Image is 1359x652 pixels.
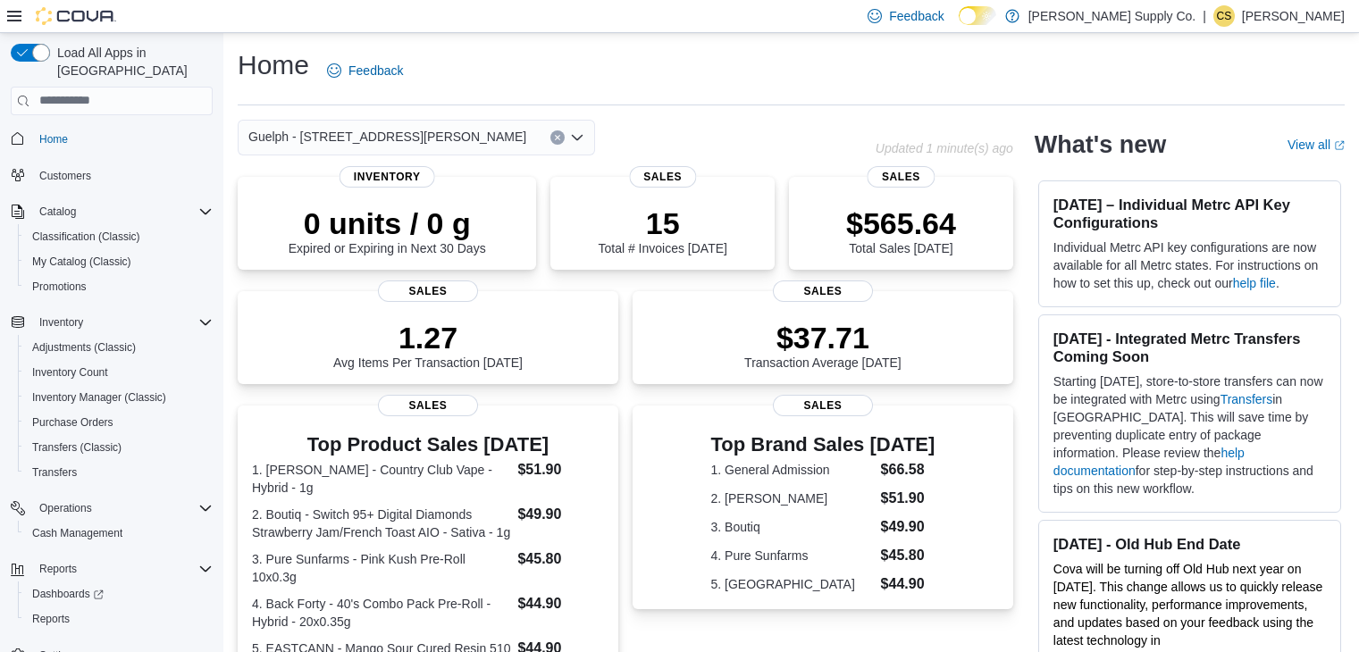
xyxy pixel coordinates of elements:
a: Inventory Count [25,362,115,383]
span: Sales [773,395,873,416]
span: Transfers [32,465,77,480]
span: Dashboards [32,587,104,601]
button: Home [4,126,220,152]
button: Adjustments (Classic) [18,335,220,360]
span: Dashboards [25,583,213,605]
a: Inventory Manager (Classic) [25,387,173,408]
span: Reports [32,558,213,580]
dd: $51.90 [881,488,935,509]
span: Guelph - [STREET_ADDRESS][PERSON_NAME] [248,126,526,147]
span: CS [1217,5,1232,27]
span: My Catalog (Classic) [25,251,213,272]
span: Sales [629,166,696,188]
span: Customers [39,169,91,183]
span: Load All Apps in [GEOGRAPHIC_DATA] [50,44,213,79]
svg: External link [1334,140,1345,151]
span: Promotions [32,280,87,294]
a: Transfers (Classic) [25,437,129,458]
h3: [DATE] - Old Hub End Date [1053,535,1326,553]
span: Home [32,128,213,150]
span: Classification (Classic) [25,226,213,247]
a: help documentation [1053,446,1245,478]
span: Sales [378,395,478,416]
dd: $45.80 [517,548,603,570]
div: Expired or Expiring in Next 30 Days [289,205,486,255]
button: Inventory Manager (Classic) [18,385,220,410]
a: Adjustments (Classic) [25,337,143,358]
img: Cova [36,7,116,25]
a: Classification (Classic) [25,226,147,247]
p: 15 [598,205,726,241]
span: Purchase Orders [25,412,213,433]
p: Starting [DATE], store-to-store transfers can now be integrated with Metrc using in [GEOGRAPHIC_D... [1053,372,1326,497]
span: Inventory Manager (Classic) [25,387,213,408]
p: Individual Metrc API key configurations are now available for all Metrc states. For instructions ... [1053,238,1326,292]
a: My Catalog (Classic) [25,251,138,272]
button: Operations [4,496,220,521]
dt: 2. [PERSON_NAME] [711,489,874,507]
span: Sales [868,166,935,188]
a: Home [32,129,75,150]
h2: What's new [1035,130,1166,159]
span: Reports [32,612,70,626]
p: 0 units / 0 g [289,205,486,241]
dt: 1. [PERSON_NAME] - Country Club Vape - Hybrid - 1g [252,461,510,497]
button: Catalog [32,201,83,222]
span: Sales [378,280,478,302]
dd: $51.90 [517,459,603,481]
button: Transfers (Classic) [18,435,220,460]
div: Transaction Average [DATE] [744,320,902,370]
a: Dashboards [25,583,111,605]
span: Transfers (Classic) [32,440,122,455]
p: Updated 1 minute(s) ago [876,141,1013,155]
span: Adjustments (Classic) [25,337,213,358]
button: Operations [32,497,99,519]
span: Inventory Count [32,365,108,380]
a: Cash Management [25,522,130,544]
span: Inventory Manager (Classic) [32,390,166,405]
dd: $44.90 [517,593,603,614]
button: My Catalog (Classic) [18,249,220,274]
button: Reports [32,558,84,580]
button: Cash Management [18,521,220,546]
dt: 3. Pure Sunfarms - Pink Kush Pre-Roll 10x0.3g [252,550,510,586]
span: Feedback [889,7,944,25]
span: Classification (Classic) [32,230,140,244]
button: Reports [18,606,220,631]
div: Charisma Santos [1213,5,1235,27]
span: Reports [39,562,77,576]
span: Catalog [39,205,76,219]
span: My Catalog (Classic) [32,255,131,269]
h1: Home [238,47,309,83]
span: Inventory [340,166,435,188]
p: 1.27 [333,320,523,355]
button: Inventory [4,310,220,335]
button: Transfers [18,460,220,485]
a: Purchase Orders [25,412,121,433]
a: help file [1233,276,1276,290]
a: Promotions [25,276,94,297]
span: Operations [32,497,213,519]
span: Reports [25,608,213,630]
span: Inventory Count [25,362,213,383]
div: Total Sales [DATE] [846,205,956,255]
a: Transfers [25,462,84,483]
span: Purchase Orders [32,415,113,430]
dd: $49.90 [517,504,603,525]
p: [PERSON_NAME] [1242,5,1345,27]
button: Purchase Orders [18,410,220,435]
dt: 3. Boutiq [711,518,874,536]
span: Cash Management [32,526,122,540]
h3: Top Product Sales [DATE] [252,434,604,456]
span: Transfers [25,462,213,483]
dt: 5. [GEOGRAPHIC_DATA] [711,575,874,593]
button: Classification (Classic) [18,224,220,249]
h3: Top Brand Sales [DATE] [711,434,935,456]
button: Clear input [550,130,565,145]
p: [PERSON_NAME] Supply Co. [1028,5,1196,27]
span: Cash Management [25,522,213,544]
button: Reports [4,556,220,581]
h3: [DATE] – Individual Metrc API Key Configurations [1053,196,1326,231]
p: $37.71 [744,320,902,355]
dd: $66.58 [881,459,935,481]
